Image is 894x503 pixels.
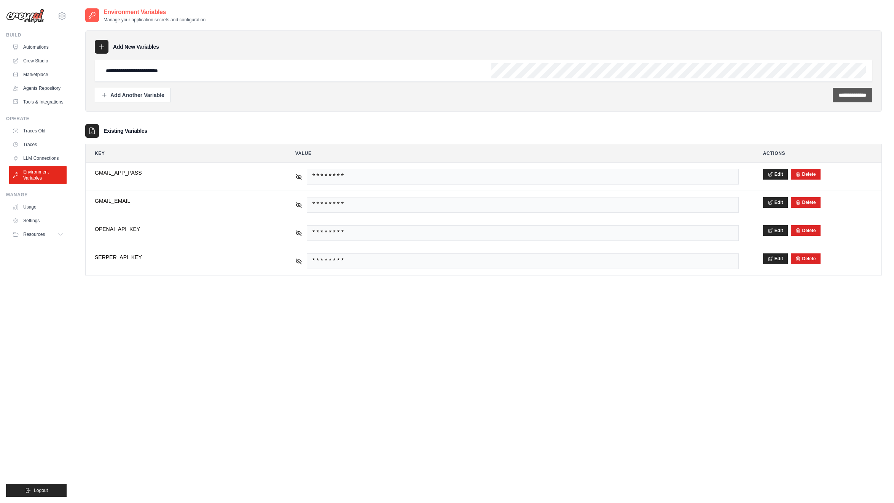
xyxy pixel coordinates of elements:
[86,144,280,162] th: Key
[9,166,67,184] a: Environment Variables
[795,256,816,262] button: Delete
[795,171,816,177] button: Delete
[23,231,45,237] span: Resources
[9,41,67,53] a: Automations
[795,199,816,205] button: Delete
[9,215,67,227] a: Settings
[754,144,881,162] th: Actions
[34,487,48,493] span: Logout
[9,138,67,151] a: Traces
[104,17,206,23] p: Manage your application secrets and configuration
[95,169,271,177] span: GMAIL_APP_PASS
[6,32,67,38] div: Build
[763,253,788,264] button: Edit
[9,228,67,240] button: Resources
[9,125,67,137] a: Traces Old
[6,116,67,122] div: Operate
[286,144,748,162] th: Value
[95,253,271,261] span: SERPER_API_KEY
[763,197,788,208] button: Edit
[95,88,171,102] button: Add Another Variable
[6,9,44,23] img: Logo
[9,152,67,164] a: LLM Connections
[763,169,788,180] button: Edit
[9,201,67,213] a: Usage
[795,228,816,234] button: Delete
[101,91,164,99] div: Add Another Variable
[113,43,159,51] h3: Add New Variables
[763,225,788,236] button: Edit
[6,484,67,497] button: Logout
[9,82,67,94] a: Agents Repository
[95,197,271,205] span: GMAIL_EMAIL
[104,8,206,17] h2: Environment Variables
[9,55,67,67] a: Crew Studio
[9,68,67,81] a: Marketplace
[9,96,67,108] a: Tools & Integrations
[95,225,271,233] span: OPENAI_API_KEY
[6,192,67,198] div: Manage
[104,127,147,135] h3: Existing Variables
